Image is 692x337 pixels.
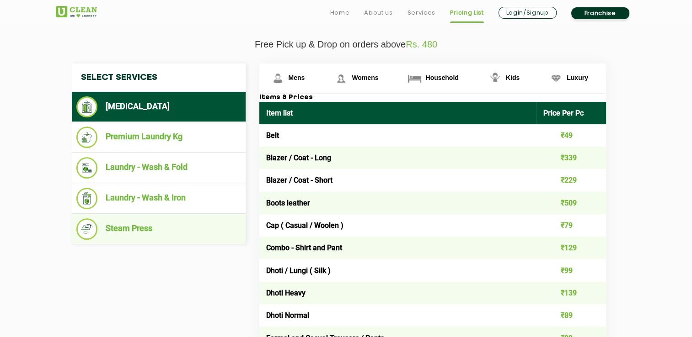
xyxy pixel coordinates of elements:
li: Premium Laundry Kg [76,126,241,148]
a: Home [330,7,350,18]
td: ₹139 [536,282,606,304]
a: Pricing List [450,7,484,18]
h3: Items & Prices [259,94,606,102]
a: Franchise [571,7,629,19]
img: Household [407,70,423,86]
td: Cap ( Casual / Woolen ) [259,214,537,237]
a: Services [407,7,435,18]
th: Item list [259,102,537,124]
td: ₹509 [536,192,606,214]
span: Luxury [567,74,588,81]
td: Blazer / Coat - Long [259,147,537,169]
img: Womens [333,70,349,86]
td: Dhoti Normal [259,304,537,326]
img: Mens [270,70,286,86]
img: Premium Laundry Kg [76,126,98,148]
td: ₹89 [536,304,606,326]
a: About us [364,7,392,18]
td: ₹129 [536,237,606,259]
li: Steam Press [76,218,241,240]
td: Belt [259,124,537,147]
span: Womens [352,74,378,81]
li: Laundry - Wash & Iron [76,188,241,209]
td: ₹79 [536,214,606,237]
li: Laundry - Wash & Fold [76,157,241,179]
td: Blazer / Coat - Short [259,169,537,191]
td: ₹229 [536,169,606,191]
span: Kids [506,74,520,81]
img: Laundry - Wash & Fold [76,157,98,179]
td: ₹99 [536,259,606,281]
td: Dhoti / Lungi ( Silk ) [259,259,537,281]
h4: Select Services [72,63,246,92]
img: Laundry - Wash & Iron [76,188,98,209]
img: Dry Cleaning [76,96,98,117]
img: UClean Laundry and Dry Cleaning [56,6,97,17]
span: Household [425,74,458,81]
img: Kids [487,70,503,86]
img: Steam Press [76,218,98,240]
th: Price Per Pc [536,102,606,124]
li: [MEDICAL_DATA] [76,96,241,117]
a: Login/Signup [499,7,557,19]
span: Mens [289,74,305,81]
img: Luxury [548,70,564,86]
td: Combo - Shirt and Pant [259,237,537,259]
p: Free Pick up & Drop on orders above [56,39,637,50]
td: Dhoti Heavy [259,282,537,304]
span: Rs. 480 [406,39,437,49]
td: ₹49 [536,124,606,147]
td: Boots leather [259,192,537,214]
td: ₹339 [536,147,606,169]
